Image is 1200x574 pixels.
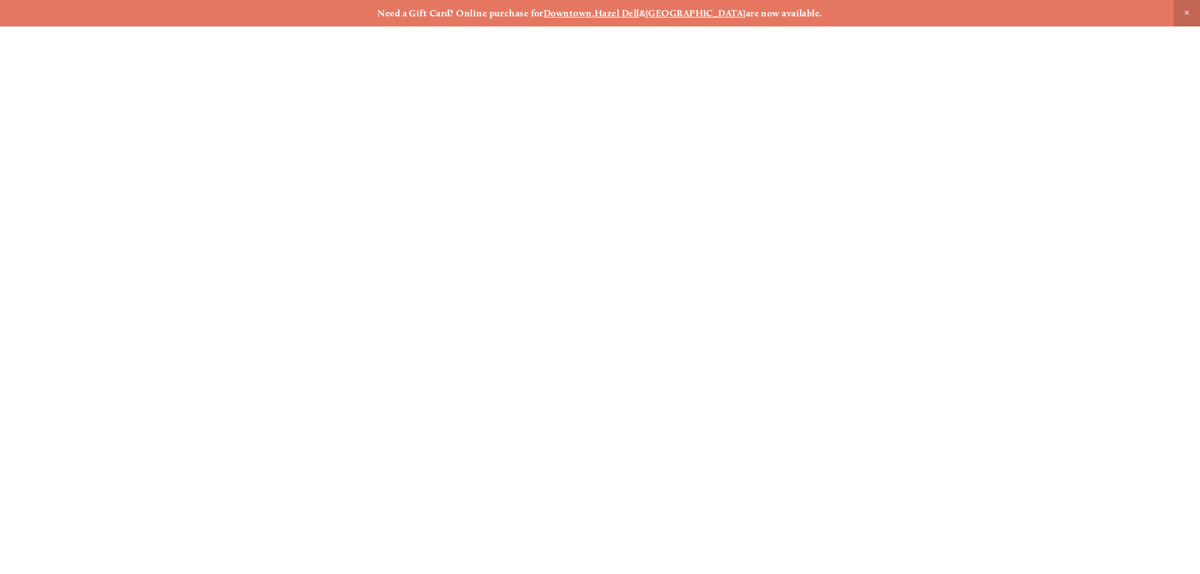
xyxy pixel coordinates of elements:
[544,8,592,19] a: Downtown
[592,8,595,19] strong: ,
[639,8,646,19] strong: &
[746,8,823,19] strong: are now available.
[646,8,746,19] a: [GEOGRAPHIC_DATA]
[377,8,544,19] strong: Need a Gift Card? Online purchase for
[595,8,639,19] a: Hazel Dell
